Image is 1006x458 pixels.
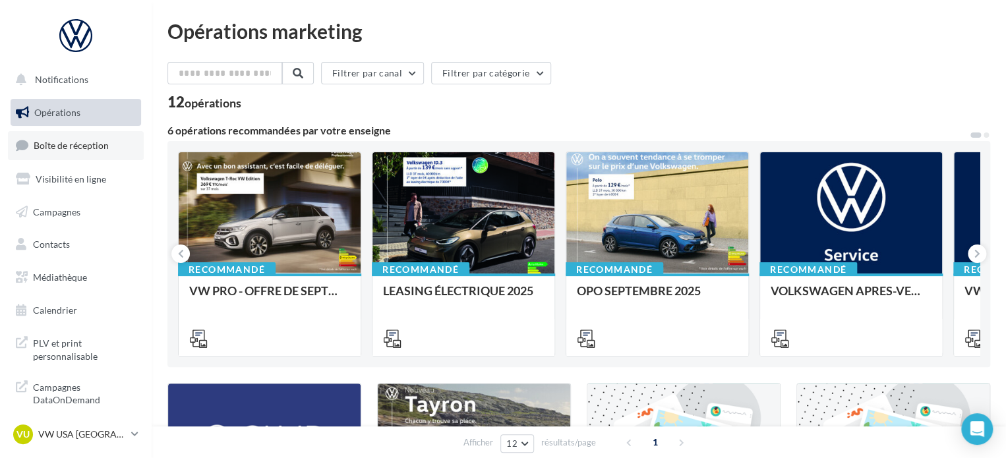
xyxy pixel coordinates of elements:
[185,97,241,109] div: opérations
[500,434,534,453] button: 12
[8,297,144,324] a: Calendrier
[167,21,990,41] div: Opérations marketing
[8,66,138,94] button: Notifications
[33,272,87,283] span: Médiathèque
[38,428,126,441] p: VW USA [GEOGRAPHIC_DATA]
[541,436,596,449] span: résultats/page
[8,131,144,159] a: Boîte de réception
[759,262,857,277] div: Recommandé
[33,239,70,250] span: Contacts
[167,95,241,109] div: 12
[645,432,666,453] span: 1
[506,438,518,449] span: 12
[372,262,469,277] div: Recommandé
[771,284,932,310] div: VOLKSWAGEN APRES-VENTE
[566,262,663,277] div: Recommandé
[11,422,141,447] a: VU VW USA [GEOGRAPHIC_DATA]
[34,107,80,118] span: Opérations
[189,284,350,310] div: VW PRO - OFFRE DE SEPTEMBRE 25
[463,436,493,449] span: Afficher
[36,173,106,185] span: Visibilité en ligne
[8,231,144,258] a: Contacts
[961,413,993,445] div: Open Intercom Messenger
[8,99,144,127] a: Opérations
[431,62,551,84] button: Filtrer par catégorie
[383,284,544,310] div: LEASING ÉLECTRIQUE 2025
[33,304,77,316] span: Calendrier
[321,62,424,84] button: Filtrer par canal
[34,140,109,151] span: Boîte de réception
[8,329,144,368] a: PLV et print personnalisable
[35,74,88,85] span: Notifications
[8,264,144,291] a: Médiathèque
[8,373,144,412] a: Campagnes DataOnDemand
[16,428,30,441] span: VU
[577,284,738,310] div: OPO SEPTEMBRE 2025
[33,378,136,407] span: Campagnes DataOnDemand
[8,198,144,226] a: Campagnes
[178,262,276,277] div: Recommandé
[33,206,80,217] span: Campagnes
[167,125,969,136] div: 6 opérations recommandées par votre enseigne
[8,165,144,193] a: Visibilité en ligne
[33,334,136,362] span: PLV et print personnalisable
